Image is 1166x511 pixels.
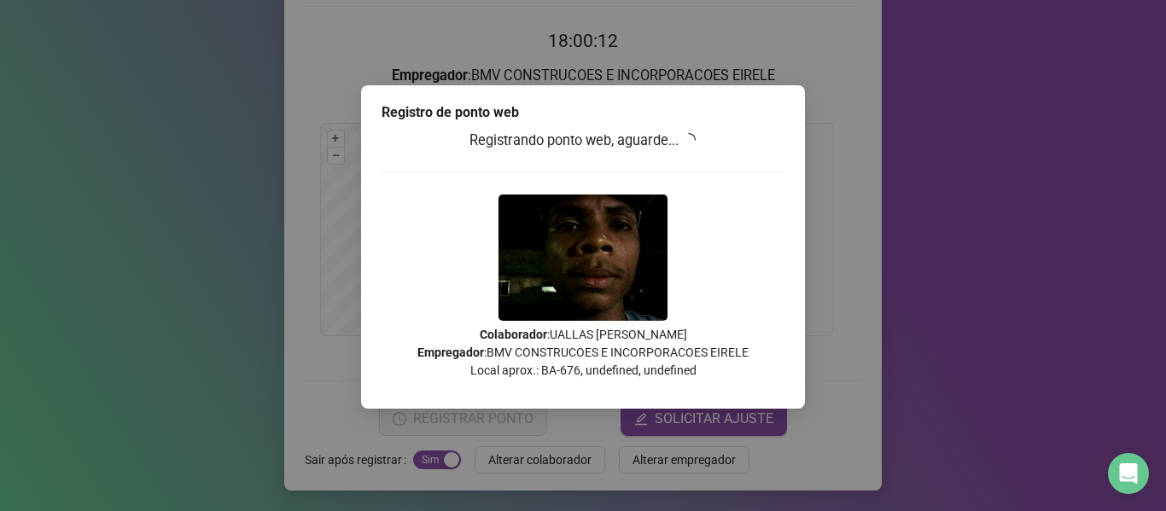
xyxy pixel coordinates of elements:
strong: Empregador [417,346,484,359]
h3: Registrando ponto web, aguarde... [382,130,784,152]
span: loading [682,132,697,148]
strong: Colaborador [480,328,547,341]
div: Open Intercom Messenger [1108,453,1149,494]
p: : UALLAS [PERSON_NAME] : BMV CONSTRUCOES E INCORPORACOES EIRELE Local aprox.: BA-676, undefined, ... [382,326,784,380]
div: Registro de ponto web [382,102,784,123]
img: 2Q== [498,195,668,321]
